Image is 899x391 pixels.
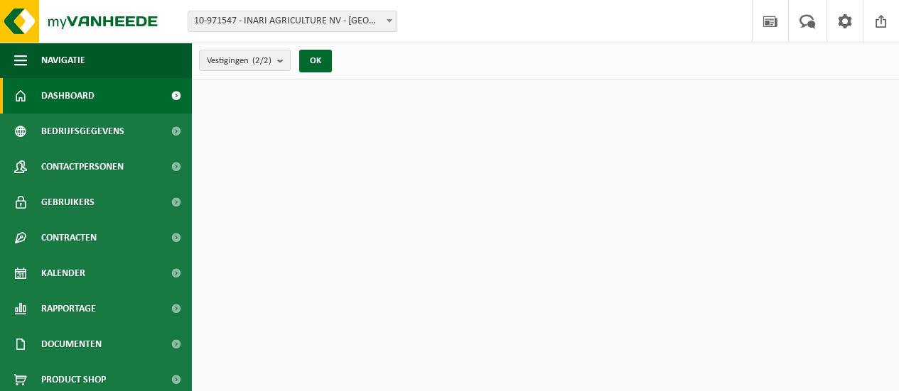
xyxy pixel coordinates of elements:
[41,220,97,255] span: Contracten
[199,50,291,71] button: Vestigingen(2/2)
[41,291,96,326] span: Rapportage
[41,326,102,362] span: Documenten
[188,11,397,32] span: 10-971547 - INARI AGRICULTURE NV - DEINZE
[188,11,397,31] span: 10-971547 - INARI AGRICULTURE NV - DEINZE
[41,114,124,149] span: Bedrijfsgegevens
[41,78,95,114] span: Dashboard
[41,149,124,185] span: Contactpersonen
[252,56,271,65] count: (2/2)
[299,50,332,72] button: OK
[41,43,85,78] span: Navigatie
[41,255,85,291] span: Kalender
[207,50,271,72] span: Vestigingen
[41,185,95,220] span: Gebruikers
